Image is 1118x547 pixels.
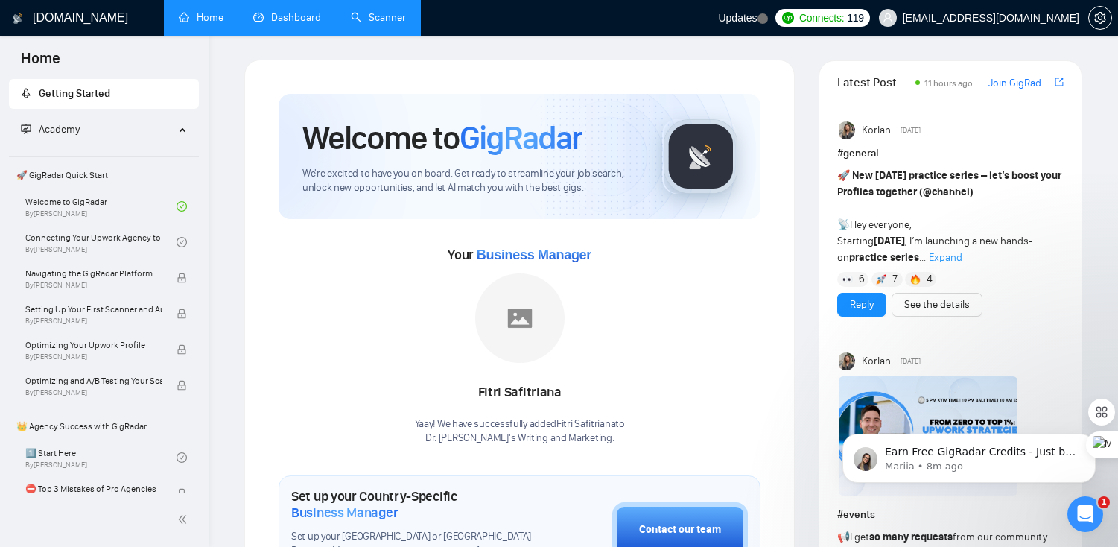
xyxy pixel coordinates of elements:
[253,11,321,24] a: dashboardDashboard
[177,201,187,212] span: check-circle
[302,167,638,195] span: We're excited to have you on board. Get ready to streamline your job search, unlock new opportuni...
[837,531,850,543] span: 📢
[910,274,921,285] img: 🔥
[850,297,874,313] a: Reply
[25,266,162,281] span: Navigating the GigRadar Platform
[883,13,893,23] span: user
[9,48,72,79] span: Home
[923,186,970,198] span: @channel
[25,281,162,290] span: By [PERSON_NAME]
[901,355,921,368] span: [DATE]
[39,123,80,136] span: Academy
[718,12,757,24] span: Updates
[837,73,910,92] span: Latest Posts from the GigRadar Community
[924,78,973,89] span: 11 hours ago
[460,118,582,158] span: GigRadar
[837,169,1061,198] strong: New [DATE] practice series – let’s boost your Profiles together ( )
[291,505,398,521] span: Business Manager
[1067,496,1103,532] iframe: Intercom live chat
[177,237,187,247] span: check-circle
[25,338,162,352] span: Optimizing Your Upwork Profile
[837,218,850,231] span: 📡
[13,7,23,31] img: logo
[876,274,886,285] img: 🚀
[21,124,31,134] span: fund-projection-screen
[837,145,1064,162] h1: # general
[901,124,921,137] span: [DATE]
[177,488,187,499] span: lock
[892,272,898,287] span: 7
[25,190,177,223] a: Welcome to GigRadarBy[PERSON_NAME]
[179,11,223,24] a: homeHome
[820,402,1118,507] iframe: Intercom notifications message
[1088,12,1112,24] a: setting
[892,293,982,317] button: See the details
[25,226,177,259] a: Connecting Your Upwork Agency to GigRadarBy[PERSON_NAME]
[351,11,406,24] a: searchScanner
[988,75,1052,92] a: Join GigRadar Slack Community
[475,273,565,363] img: placeholder.png
[415,380,625,405] div: Fitri Safitriana
[862,353,891,370] span: Korlan
[837,169,850,182] span: 🚀
[25,441,177,474] a: 1️⃣ Start HereBy[PERSON_NAME]
[25,317,162,326] span: By [PERSON_NAME]
[799,10,844,26] span: Connects:
[1055,75,1064,89] a: export
[177,452,187,463] span: check-circle
[1088,6,1112,30] button: setting
[904,297,970,313] a: See the details
[415,431,625,446] p: Dr. [PERSON_NAME]'s Writing and Marketing .
[837,169,1061,264] span: Hey everyone, Starting , I’m launching a new hands-on ...
[859,272,865,287] span: 6
[9,79,199,109] li: Getting Started
[177,309,187,319] span: lock
[10,411,197,441] span: 👑 Agency Success with GigRadar
[1098,496,1110,508] span: 1
[874,235,905,247] strong: [DATE]
[839,352,857,370] img: Korlan
[25,481,162,496] span: ⛔ Top 3 Mistakes of Pro Agencies
[929,251,962,264] span: Expand
[847,10,863,26] span: 119
[837,507,1064,523] h1: # events
[177,344,187,355] span: lock
[21,123,80,136] span: Academy
[25,373,162,388] span: Optimizing and A/B Testing Your Scanner for Better Results
[291,488,538,521] h1: Set up your Country-Specific
[39,87,110,100] span: Getting Started
[177,512,192,527] span: double-left
[664,119,738,194] img: gigradar-logo.png
[177,273,187,283] span: lock
[842,274,853,285] img: 👀
[25,352,162,361] span: By [PERSON_NAME]
[839,376,1017,496] img: F09A0G828LC-Nikola%20Kocheski.png
[782,12,794,24] img: upwork-logo.png
[177,380,187,391] span: lock
[862,122,891,139] span: Korlan
[302,118,582,158] h1: Welcome to
[927,272,933,287] span: 4
[1089,12,1111,24] span: setting
[837,293,886,317] button: Reply
[849,251,919,264] strong: practice series
[448,247,591,263] span: Your
[10,160,197,190] span: 🚀 GigRadar Quick Start
[639,522,721,538] div: Contact our team
[477,247,591,262] span: Business Manager
[415,417,625,446] div: Yaay! We have successfully added Fitri Safitriana to
[1055,76,1064,88] span: export
[25,388,162,397] span: By [PERSON_NAME]
[869,531,953,543] strong: so many requests
[25,302,162,317] span: Setting Up Your First Scanner and Auto-Bidder
[21,88,31,98] span: rocket
[839,121,857,139] img: Korlan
